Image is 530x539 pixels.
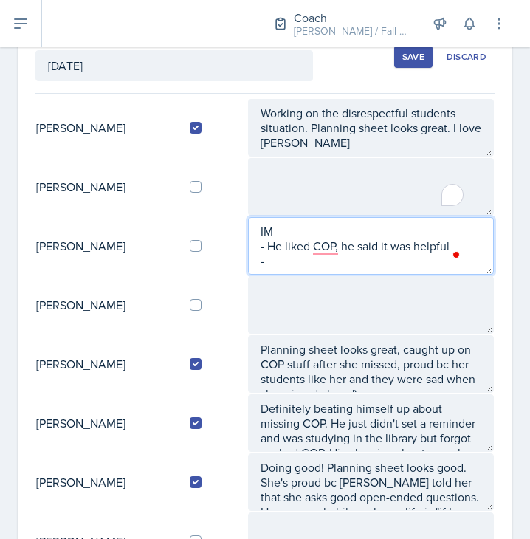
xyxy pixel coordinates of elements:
td: [PERSON_NAME] [35,98,178,157]
td: [PERSON_NAME] [35,453,178,512]
div: [PERSON_NAME] / Fall 2025 [294,24,412,39]
button: Discard [438,46,495,68]
div: Discard [447,51,486,63]
textarea: To enrich screen reader interactions, please activate Accessibility in Grammarly extension settings [248,217,494,275]
td: [PERSON_NAME] [35,157,178,216]
textarea: To enrich screen reader interactions, please activate Accessibility in Grammarly extension settings [248,158,494,216]
td: [PERSON_NAME] [35,394,178,453]
div: Save [402,51,424,63]
button: Save [394,46,433,68]
td: [PERSON_NAME] [35,275,178,334]
td: [PERSON_NAME] [35,334,178,394]
td: [PERSON_NAME] [35,216,178,275]
div: Coach [294,9,412,27]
